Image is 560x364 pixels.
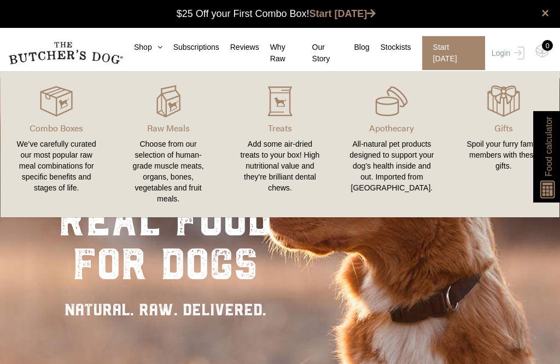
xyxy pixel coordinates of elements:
[535,44,549,58] img: TBD_Cart-Empty.png
[224,83,336,206] a: Treats Add some air-dried treats to your box! High nutritional value and they're brilliant dental...
[489,36,524,70] a: Login
[461,122,546,135] p: Gifts
[1,83,112,206] a: Combo Boxes We’ve carefully curated our most popular raw meal combinations for specific benefits ...
[125,122,211,135] p: Raw Meals
[310,8,376,19] a: Start [DATE]
[448,83,559,206] a: Gifts Spoil your furry family members with these gifts.
[125,138,211,204] div: Choose from our selection of human-grade muscle meats, organs, bones, vegetables and fruit meals.
[349,138,434,193] div: All-natural pet products designed to support your dog’s health inside and out. Imported from [GEO...
[237,138,323,193] div: Add some air-dried treats to your box! High nutritional value and they're brilliant dental chews.
[542,40,553,51] div: 0
[461,138,546,171] div: Spoil your furry family members with these gifts.
[349,122,434,135] p: Apothecary
[411,36,489,70] a: Start [DATE]
[112,83,224,206] a: Raw Meals Choose from our selection of human-grade muscle meats, organs, bones, vegetables and fr...
[301,42,343,65] a: Our Story
[370,42,411,53] a: Stockists
[343,42,370,53] a: Blog
[14,122,99,135] p: Combo Boxes
[219,42,259,53] a: Reviews
[162,42,219,53] a: Subscriptions
[237,122,323,135] p: Treats
[59,199,272,286] div: real food for dogs
[336,83,447,206] a: Apothecary All-natural pet products designed to support your dog’s health inside and out. Importe...
[14,138,99,193] div: We’ve carefully curated our most popular raw meal combinations for specific benefits and stages o...
[123,42,162,53] a: Shop
[422,36,485,70] span: Start [DATE]
[541,7,549,20] a: close
[59,297,272,322] div: NATURAL. RAW. DELIVERED.
[542,117,555,176] span: Food calculator
[259,42,301,65] a: Why Raw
